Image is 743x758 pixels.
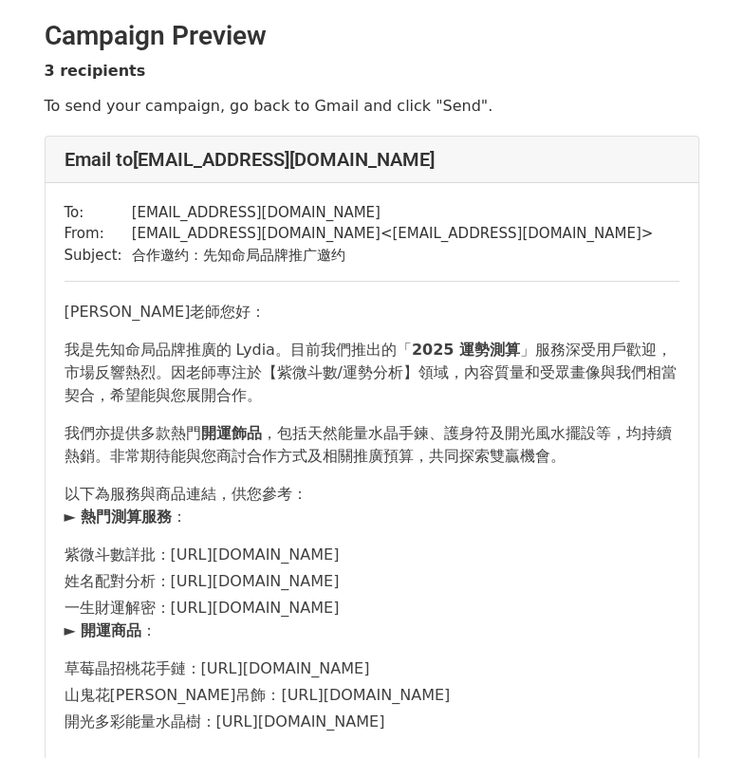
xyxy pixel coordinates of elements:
td: To: [65,202,132,224]
span: 2025 運勢測算 [412,341,520,359]
td: 合作邀约：先知命局品牌推广邀约 [132,245,654,267]
a: [URL][DOMAIN_NAME] [201,659,370,677]
td: Subject: [65,245,132,267]
span: 開運飾品 [201,424,262,442]
p: 以下為服務與商品連結，供您參考： ► ： [65,483,679,528]
h2: Campaign Preview [45,20,699,52]
p: 山鬼花[PERSON_NAME]吊飾： [65,684,679,707]
td: [EMAIL_ADDRESS][DOMAIN_NAME] < [EMAIL_ADDRESS][DOMAIN_NAME] > [132,223,654,245]
p: 我們亦提供多款熱門 ，包括天然能量水晶手鍊、護身符及開光風水擺設等，均持續熱銷。非常期待能與您商討合作方式及相關推廣預算，共同探索雙贏機會。 [65,422,679,468]
p: 草莓晶招桃花手鏈： [65,657,679,680]
a: [URL][DOMAIN_NAME] [281,686,450,704]
p: 紫微斗數詳批： [65,544,679,566]
a: [URL][DOMAIN_NAME] [171,599,340,617]
td: [EMAIL_ADDRESS][DOMAIN_NAME] [132,202,654,224]
h4: Email to [EMAIL_ADDRESS][DOMAIN_NAME] [65,148,679,171]
p: To send your campaign, go back to Gmail and click "Send". [45,96,699,116]
p: 開光多彩能量水晶樹： [65,711,679,733]
td: From: [65,223,132,245]
p: 一生財運解密： [65,597,679,619]
a: [URL][DOMAIN_NAME] [171,572,340,590]
a: [URL][DOMAIN_NAME] [171,545,340,564]
p: 我是先知命局品牌推廣的 Lydia。目前我們推出的「 」服務深受用戶歡迎，市場反響熱烈。因老師專注於【紫微斗數/運勢分析】領域，內容質量和受眾畫像與我們相當契合，希望能與您展開合作。 [65,339,679,407]
p: [PERSON_NAME]老師您好： [65,301,679,324]
p: ► ： [65,619,679,642]
span: 熱門測算服務 [76,508,173,526]
span: 開運商品 [76,621,142,639]
strong: 3 recipients [45,62,146,80]
p: 姓名配對分析： [65,570,679,593]
a: [URL][DOMAIN_NAME] [216,712,385,730]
